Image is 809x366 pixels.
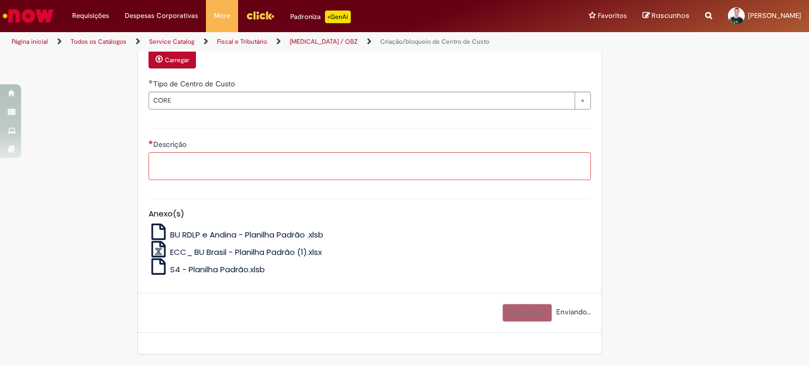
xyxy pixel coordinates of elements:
[149,37,194,46] a: Service Catalog
[149,210,591,219] h5: Anexo(s)
[325,11,351,23] p: +GenAi
[170,264,265,275] span: S4 - Planilha Padrão.xlsb
[149,264,265,275] a: S4 - Planilha Padrão.xlsb
[554,307,591,316] span: Enviando...
[12,37,48,46] a: Página inicial
[149,140,153,144] span: Necessários
[217,37,267,46] a: Fiscal e Tributário
[149,229,324,240] a: BU RDLP e Andina - Planilha Padrão .xlsb
[125,11,198,21] span: Despesas Corporativas
[153,92,569,109] span: CORE
[149,246,322,258] a: ECC_ BU Brasil - Planilha Padrão (1).xlsx
[748,11,801,20] span: [PERSON_NAME]
[643,11,689,21] a: Rascunhos
[290,37,358,46] a: [MEDICAL_DATA] / OBZ
[380,37,489,46] a: Criação/bloqueio de Centro de Custo
[214,11,230,21] span: More
[170,229,323,240] span: BU RDLP e Andina - Planilha Padrão .xlsb
[149,51,196,68] button: Carregar anexo de Anexo Required
[153,140,189,149] span: Descrição
[165,56,189,64] small: Carregar
[1,5,55,26] img: ServiceNow
[598,11,627,21] span: Favoritos
[71,37,126,46] a: Todos os Catálogos
[8,32,531,52] ul: Trilhas de página
[153,79,237,88] span: Tipo de Centro de Custo
[149,152,591,181] textarea: Descrição
[72,11,109,21] span: Requisições
[170,246,322,258] span: ECC_ BU Brasil - Planilha Padrão (1).xlsx
[246,7,274,23] img: click_logo_yellow_360x200.png
[149,80,153,84] span: Obrigatório Preenchido
[652,11,689,21] span: Rascunhos
[290,11,351,23] div: Padroniza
